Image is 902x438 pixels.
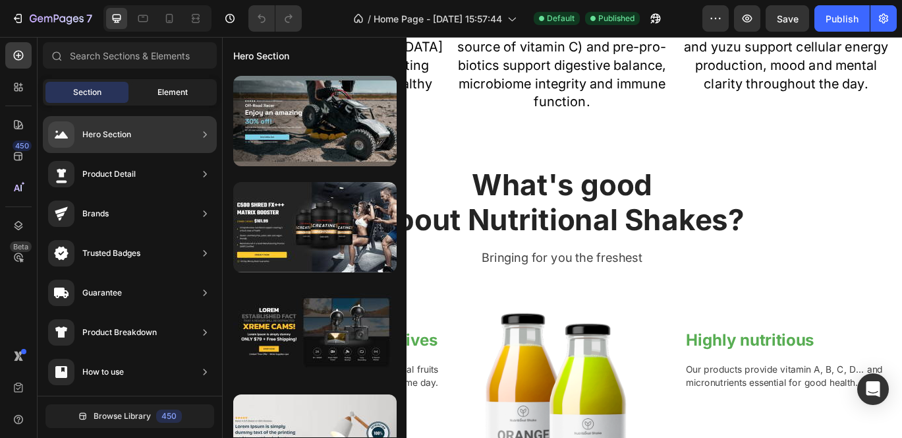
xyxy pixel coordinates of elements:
p: 7 [86,11,92,26]
div: How to use [82,365,124,379]
div: Undo/Redo [248,5,302,32]
span: Save [777,13,799,24]
button: 7 [5,5,98,32]
div: Product Detail [82,168,136,181]
p: Our shakes are made from 100% natural fruits and are delivered fresh the same day. [11,378,252,410]
div: 450 [156,410,182,423]
p: Our products provide vitamin A, B, C, D... and micronutrients essential for good health. [539,378,779,410]
input: Search Sections & Elements [43,42,217,69]
button: Save [766,5,809,32]
p: Bringing for you the freshest [11,246,779,267]
div: Trusted Badges [82,247,140,260]
div: Brands [82,207,109,220]
div: Beta [10,241,32,252]
span: / [368,12,371,26]
button: Publish [814,5,870,32]
button: Browse Library450 [45,404,214,428]
span: Element [157,86,188,98]
div: Publish [826,12,859,26]
span: Section [73,86,101,98]
p: No preservatives [11,340,252,364]
span: Published [598,13,634,24]
span: Default [547,13,575,24]
iframe: Design area [222,37,902,438]
div: Guarantee [82,286,122,299]
p: Highly nutritious [539,340,779,364]
span: Home Page - [DATE] 15:57:44 [374,12,502,26]
div: Hero Section [82,128,131,141]
div: Product Breakdown [82,326,157,339]
p: What's good about Nutritional Shakes? [11,152,779,232]
div: 450 [13,141,32,151]
div: Open Intercom Messenger [857,373,889,405]
span: Browse Library [94,410,151,422]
